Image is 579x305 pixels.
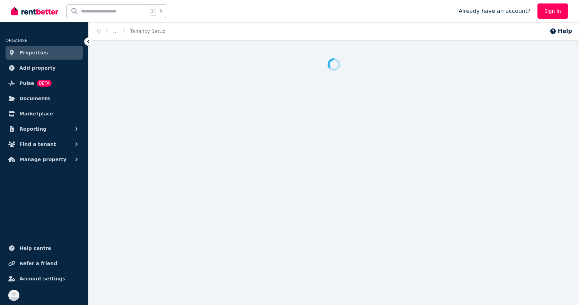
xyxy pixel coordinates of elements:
[6,46,83,60] a: Properties
[37,80,52,87] span: BETA
[19,94,50,103] span: Documents
[6,152,83,166] button: Manage property
[19,110,53,118] span: Marketplace
[19,244,51,252] span: Help centre
[537,3,568,19] a: Sign In
[6,272,83,286] a: Account settings
[19,259,57,268] span: Refer a friend
[19,140,56,148] span: Find a tenant
[19,64,56,72] span: Add property
[19,79,34,87] span: Pulse
[6,38,27,43] span: ORGANISE
[160,8,162,14] span: k
[113,28,118,34] a: ...
[19,274,65,283] span: Account settings
[6,241,83,255] a: Help centre
[19,125,46,133] span: Reporting
[89,22,174,40] nav: Breadcrumb
[6,91,83,105] a: Documents
[19,155,66,164] span: Manage property
[6,137,83,151] button: Find a tenant
[6,76,83,90] a: PulseBETA
[6,61,83,75] a: Add property
[6,107,83,121] a: Marketplace
[6,256,83,270] a: Refer a friend
[458,7,531,15] span: Already have an account?
[6,122,83,136] button: Reporting
[550,27,572,35] button: Help
[130,28,166,35] span: Tenancy Setup
[11,6,58,16] img: RentBetter
[19,49,48,57] span: Properties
